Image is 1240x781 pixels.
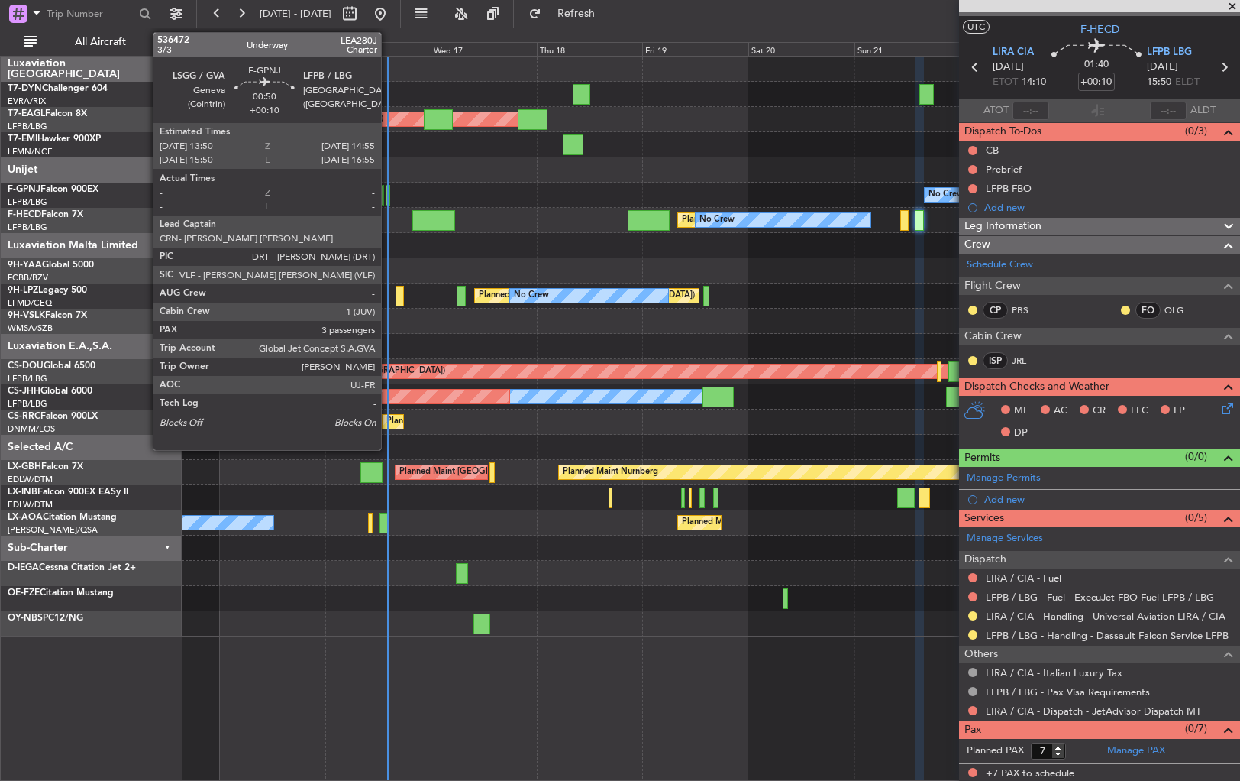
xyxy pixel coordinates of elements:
[928,183,964,206] div: No Crew
[967,531,1043,546] a: Manage Services
[522,2,613,26] button: Refresh
[8,423,55,435] a: DNMM/LOS
[8,261,94,270] a: 9H-YAAGlobal 5000
[8,474,53,485] a: EDLW/DTM
[8,387,40,396] span: CS-JHH
[983,103,1009,118] span: ATOT
[8,373,47,384] a: LFPB/LBG
[8,588,40,598] span: OE-FZE
[8,272,48,284] a: FCBB/BZV
[748,42,854,56] div: Sat 20
[8,222,47,233] a: LFPB/LBG
[963,20,990,34] button: UTC
[8,322,53,334] a: WMSA/SZB
[964,328,1022,345] span: Cabin Crew
[1175,75,1200,90] span: ELDT
[1107,744,1165,759] a: Manage PAX
[986,182,1032,195] div: LFPB FBO
[964,277,1021,295] span: Flight Crew
[8,524,98,536] a: [PERSON_NAME]/QSA
[1131,403,1148,419] span: FFC
[8,134,37,144] span: T7-EMI
[8,210,83,219] a: F-HECDFalcon 7X
[8,311,87,320] a: 9H-VSLKFalcon 7X
[993,45,1034,60] span: LIRA CIA
[964,646,998,663] span: Others
[1093,403,1106,419] span: CR
[8,134,101,144] a: T7-EMIHawker 900XP
[993,75,1018,90] span: ETOT
[986,685,1150,698] a: LFPB / LBG - Pax Visa Requirements
[642,42,748,56] div: Fri 19
[682,511,852,534] div: Planned Maint Nice ([GEOGRAPHIC_DATA])
[8,614,83,623] a: OY-NBSPC12/NG
[964,551,1006,569] span: Dispatch
[8,185,98,194] a: F-GPNJFalcon 900EX
[563,461,658,484] div: Planned Maint Nurnberg
[1084,57,1109,73] span: 01:40
[8,297,52,309] a: LFMD/CEQ
[986,163,1022,176] div: Prebrief
[8,84,108,93] a: T7-DYNChallenger 604
[8,462,83,472] a: LX-GBHFalcon 7X
[431,42,537,56] div: Wed 17
[8,84,42,93] span: T7-DYN
[1147,60,1178,75] span: [DATE]
[8,96,46,107] a: EVRA/RIX
[8,499,53,510] a: EDLW/DTM
[188,209,223,232] div: No Crew
[1147,75,1171,90] span: 15:50
[185,31,211,44] div: [DATE]
[544,8,609,19] span: Refresh
[983,302,1008,319] div: CP
[1022,75,1046,90] span: 14:10
[479,284,695,307] div: Planned [GEOGRAPHIC_DATA] ([GEOGRAPHIC_DATA])
[984,493,1232,506] div: Add new
[399,461,640,484] div: Planned Maint [GEOGRAPHIC_DATA] ([GEOGRAPHIC_DATA])
[219,42,325,56] div: Mon 15
[8,563,39,572] span: D-IEGA
[967,258,1033,273] a: Schedule Crew
[8,412,40,421] span: CS-RRC
[1014,403,1028,419] span: MF
[986,610,1225,623] a: LIRA / CIA - Handling - Universal Aviation LIRA / CIA
[8,588,114,598] a: OE-FZECitation Mustang
[514,284,549,307] div: No Crew
[1012,354,1046,368] a: JRL
[983,352,1008,369] div: ISP
[986,144,999,157] div: CB
[8,196,47,208] a: LFPB/LBG
[986,666,1122,679] a: LIRA / CIA - Italian Luxury Tax
[984,201,1232,214] div: Add new
[854,42,961,56] div: Sun 21
[1174,403,1185,419] span: FP
[964,449,1000,467] span: Permits
[986,591,1214,604] a: LFPB / LBG - Fuel - ExecuJet FBO Fuel LFPB / LBG
[8,361,44,371] span: CS-DOU
[40,37,161,47] span: All Aircraft
[1014,426,1028,441] span: DP
[364,83,560,105] div: Unplanned Maint [GEOGRAPHIC_DATA] (Riga Intl)
[8,398,47,410] a: LFPB/LBG
[964,218,1041,235] span: Leg Information
[986,705,1201,718] a: LIRA / CIA - Dispatch - JetAdvisor Dispatch MT
[699,209,735,232] div: No Crew
[964,123,1041,141] span: Dispatch To-Dos
[8,286,87,295] a: 9H-LPZLegacy 500
[263,360,445,383] div: Planned Maint London ([GEOGRAPHIC_DATA])
[1164,303,1199,317] a: OLG
[993,60,1024,75] span: [DATE]
[8,513,43,522] span: LX-AOA
[8,513,117,522] a: LX-AOACitation Mustang
[8,109,45,118] span: T7-EAGL
[1012,303,1046,317] a: PBS
[1054,403,1067,419] span: AC
[964,378,1109,396] span: Dispatch Checks and Weather
[188,183,223,206] div: No Crew
[8,614,43,623] span: OY-NBS
[386,410,627,433] div: Planned Maint [GEOGRAPHIC_DATA] ([GEOGRAPHIC_DATA])
[1185,721,1207,737] span: (0/7)
[1190,103,1216,118] span: ALDT
[1012,102,1049,120] input: --:--
[1185,449,1207,465] span: (0/0)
